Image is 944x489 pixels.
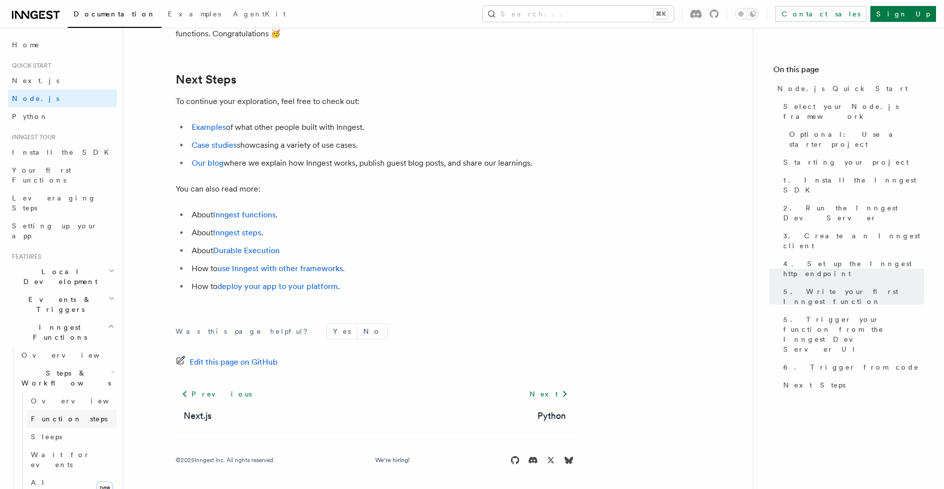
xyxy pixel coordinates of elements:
[8,291,117,318] button: Events & Triggers
[189,138,574,152] li: showcasing a variety of use cases.
[773,64,924,80] h4: On this page
[8,267,108,287] span: Local Development
[189,156,574,170] li: where we explain how Inngest works, publish guest blog posts, and share our learnings.
[189,226,574,240] li: About .
[779,283,924,310] a: 5. Write your first Inngest function
[8,294,108,314] span: Events & Triggers
[189,244,574,258] li: About
[375,456,410,464] a: We're hiring!
[785,125,924,153] a: Optional: Use a starter project
[12,148,115,156] span: Install the SDK
[8,107,117,125] a: Python
[654,9,668,19] kbd: ⌘K
[189,280,574,293] li: How to .
[217,264,343,273] a: use Inngest with other frameworks
[17,364,117,392] button: Steps & Workflows
[779,153,924,171] a: Starting your project
[783,287,924,306] span: 5. Write your first Inngest function
[783,157,909,167] span: Starting your project
[227,3,292,27] a: AgentKit
[8,143,117,161] a: Install the SDK
[779,98,924,125] a: Select your Node.js framework
[8,36,117,54] a: Home
[162,3,227,27] a: Examples
[213,210,276,219] a: Inngest functions
[8,263,117,291] button: Local Development
[27,410,117,428] a: Function steps
[779,199,924,227] a: 2. Run the Inngest Dev Server
[21,351,124,359] span: Overview
[783,231,924,251] span: 3. Create an Inngest client
[176,95,574,108] p: To continue your exploration, feel free to check out:
[184,409,211,423] a: Next.js
[783,259,924,279] span: 4. Set up the Inngest http endpoint
[27,392,117,410] a: Overview
[31,397,133,405] span: Overview
[192,158,223,168] a: Our blog
[783,362,919,372] span: 6. Trigger from code
[735,8,759,20] button: Toggle dark mode
[779,310,924,358] a: 5. Trigger your function from the Inngest Dev Server UI
[31,433,62,441] span: Sleeps
[31,451,90,469] span: Wait for events
[176,355,278,369] a: Edit this page on GitHub
[12,40,40,50] span: Home
[783,203,924,223] span: 2. Run the Inngest Dev Server
[779,376,924,394] a: Next Steps
[12,222,98,240] span: Setting up your app
[870,6,936,22] a: Sign Up
[773,80,924,98] a: Node.js Quick Start
[783,175,924,195] span: 1. Install the Inngest SDK
[483,6,674,22] button: Search...⌘K
[74,10,156,18] span: Documentation
[12,194,96,212] span: Leveraging Steps
[176,326,315,336] p: Was this page helpful?
[176,385,258,403] a: Previous
[779,358,924,376] a: 6. Trigger from code
[8,161,117,189] a: Your first Functions
[176,182,574,196] p: You can also read more:
[213,246,280,255] a: Durable Execution
[779,255,924,283] a: 4. Set up the Inngest http endpoint
[17,346,117,364] a: Overview
[783,314,924,354] span: 5. Trigger your function from the Inngest Dev Server UI
[779,227,924,255] a: 3. Create an Inngest client
[8,90,117,107] a: Node.js
[233,10,286,18] span: AgentKit
[779,171,924,199] a: 1. Install the Inngest SDK
[12,166,71,184] span: Your first Functions
[217,282,338,291] a: deploy your app to your platform
[357,324,387,339] button: No
[189,120,574,134] li: of what other people built with Inngest.
[176,456,275,464] div: © 2025 Inngest Inc. All rights reserved.
[213,228,261,237] a: Inngest steps
[189,262,574,276] li: How to .
[12,95,59,102] span: Node.js
[192,140,237,150] a: Case studies
[327,324,357,339] button: Yes
[8,217,117,245] a: Setting up your app
[189,208,574,222] li: About .
[17,368,111,388] span: Steps & Workflows
[524,385,574,403] a: Next
[783,101,924,121] span: Select your Node.js framework
[27,428,117,446] a: Sleeps
[31,415,107,423] span: Function steps
[537,409,566,423] a: Python
[789,129,924,149] span: Optional: Use a starter project
[192,122,226,132] a: Examples
[12,112,48,120] span: Python
[27,446,117,474] a: Wait for events
[777,84,908,94] span: Node.js Quick Start
[176,73,236,87] a: Next Steps
[8,318,117,346] button: Inngest Functions
[8,72,117,90] a: Next.js
[775,6,866,22] a: Contact sales
[8,189,117,217] a: Leveraging Steps
[168,10,221,18] span: Examples
[8,62,51,70] span: Quick start
[8,133,56,141] span: Inngest tour
[12,77,59,85] span: Next.js
[190,355,278,369] span: Edit this page on GitHub
[8,253,41,261] span: Features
